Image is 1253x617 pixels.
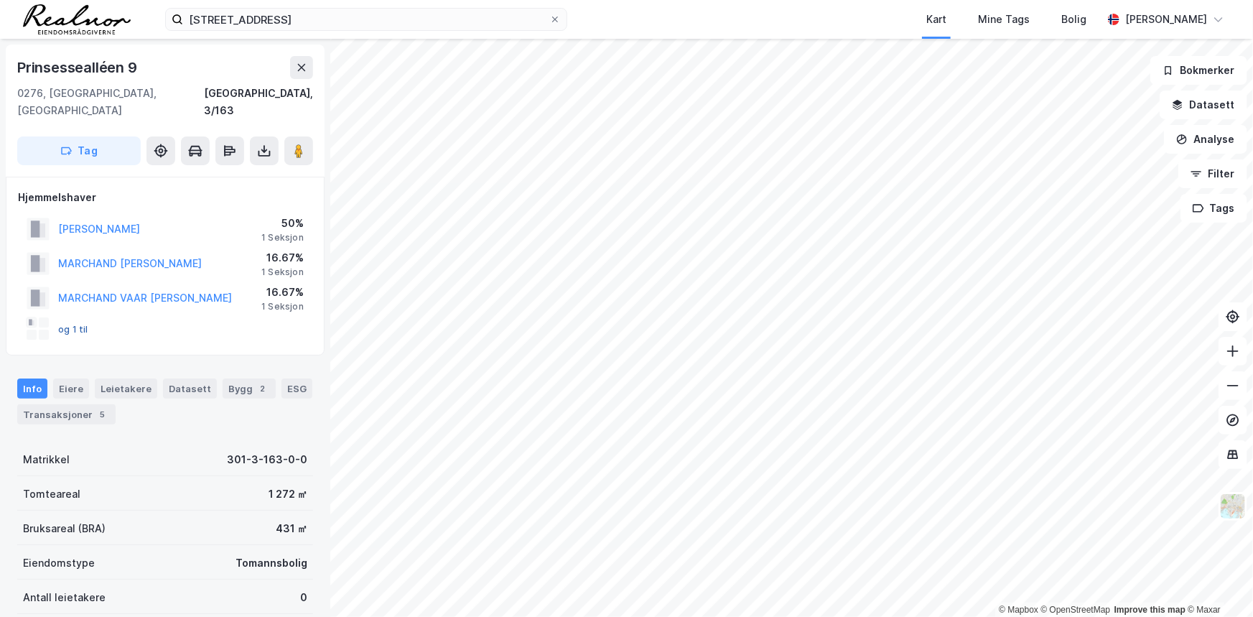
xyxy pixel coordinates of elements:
[95,379,157,399] div: Leietakere
[223,379,276,399] div: Bygg
[269,486,307,503] div: 1 272 ㎡
[17,85,204,119] div: 0276, [GEOGRAPHIC_DATA], [GEOGRAPHIC_DATA]
[261,249,304,266] div: 16.67%
[1181,548,1253,617] iframe: Chat Widget
[23,4,131,34] img: realnor-logo.934646d98de889bb5806.png
[1178,159,1247,188] button: Filter
[261,232,304,243] div: 1 Seksjon
[23,555,95,572] div: Eiendomstype
[926,11,946,28] div: Kart
[1125,11,1207,28] div: [PERSON_NAME]
[23,486,80,503] div: Tomteareal
[23,451,70,468] div: Matrikkel
[300,589,307,606] div: 0
[96,407,110,422] div: 5
[1114,605,1186,615] a: Improve this map
[276,520,307,537] div: 431 ㎡
[17,136,141,165] button: Tag
[256,381,270,396] div: 2
[17,379,47,399] div: Info
[1180,194,1247,223] button: Tags
[183,9,549,30] input: Søk på adresse, matrikkel, gårdeiere, leietakere eller personer
[1181,548,1253,617] div: Kontrollprogram for chat
[1061,11,1086,28] div: Bolig
[1160,91,1247,119] button: Datasett
[1041,605,1111,615] a: OpenStreetMap
[204,85,313,119] div: [GEOGRAPHIC_DATA], 3/163
[999,605,1038,615] a: Mapbox
[17,56,140,79] div: Prinsessealléen 9
[261,266,304,278] div: 1 Seksjon
[53,379,89,399] div: Eiere
[23,589,106,606] div: Antall leietakere
[978,11,1030,28] div: Mine Tags
[227,451,307,468] div: 301-3-163-0-0
[17,404,116,425] div: Transaksjoner
[1219,493,1247,520] img: Z
[1150,56,1247,85] button: Bokmerker
[261,215,304,232] div: 50%
[1164,125,1247,154] button: Analyse
[261,301,304,312] div: 1 Seksjon
[18,189,312,206] div: Hjemmelshaver
[236,555,307,572] div: Tomannsbolig
[281,379,312,399] div: ESG
[23,520,106,537] div: Bruksareal (BRA)
[261,284,304,301] div: 16.67%
[163,379,217,399] div: Datasett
